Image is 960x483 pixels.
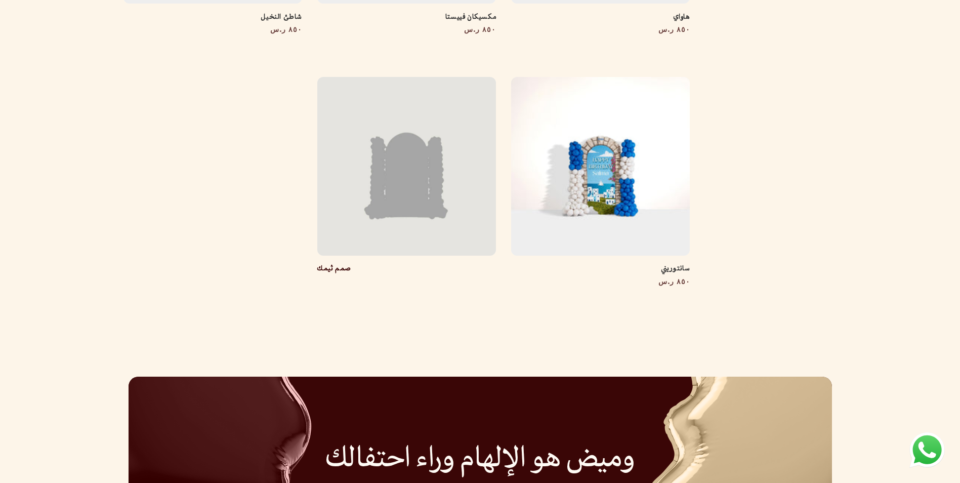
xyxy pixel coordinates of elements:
[317,264,351,273] a: صمم ثيمك
[325,446,635,476] h2: وميض هو الإلهام وراء احتفالك
[317,13,496,23] a: مكسيكان فييستا
[511,264,690,274] a: سانتوريني
[123,13,302,23] a: شاطئ النخيل
[511,13,690,23] a: هاواي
